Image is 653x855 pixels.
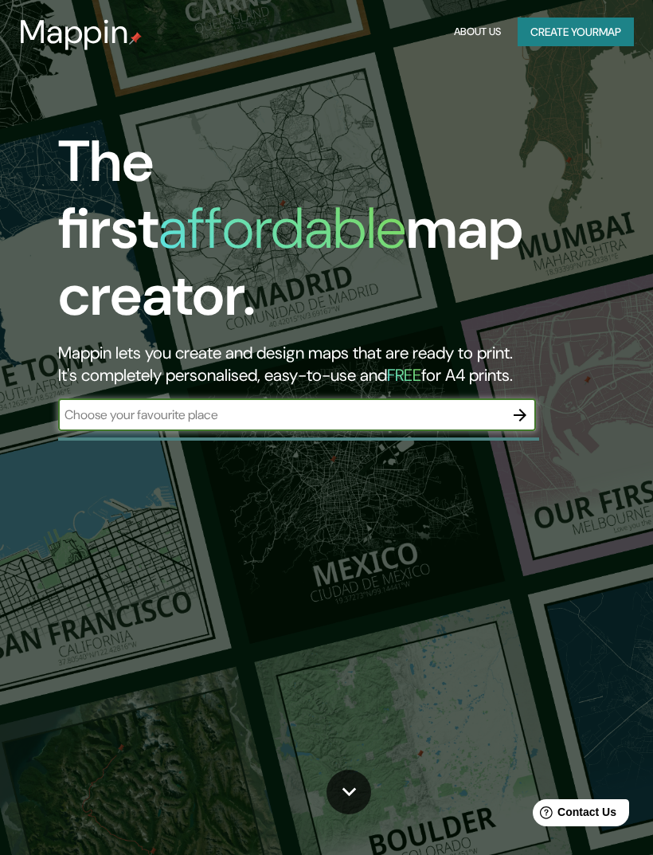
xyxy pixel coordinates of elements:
h1: The first map creator. [58,128,581,342]
h3: Mappin [19,13,129,51]
iframe: Help widget launcher [511,793,635,837]
h1: affordable [158,191,406,265]
img: mappin-pin [129,32,142,45]
h5: FREE [387,364,421,386]
h2: Mappin lets you create and design maps that are ready to print. It's completely personalised, eas... [58,342,581,386]
button: Create yourmap [518,18,634,47]
button: About Us [450,18,505,47]
input: Choose your favourite place [58,406,504,424]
